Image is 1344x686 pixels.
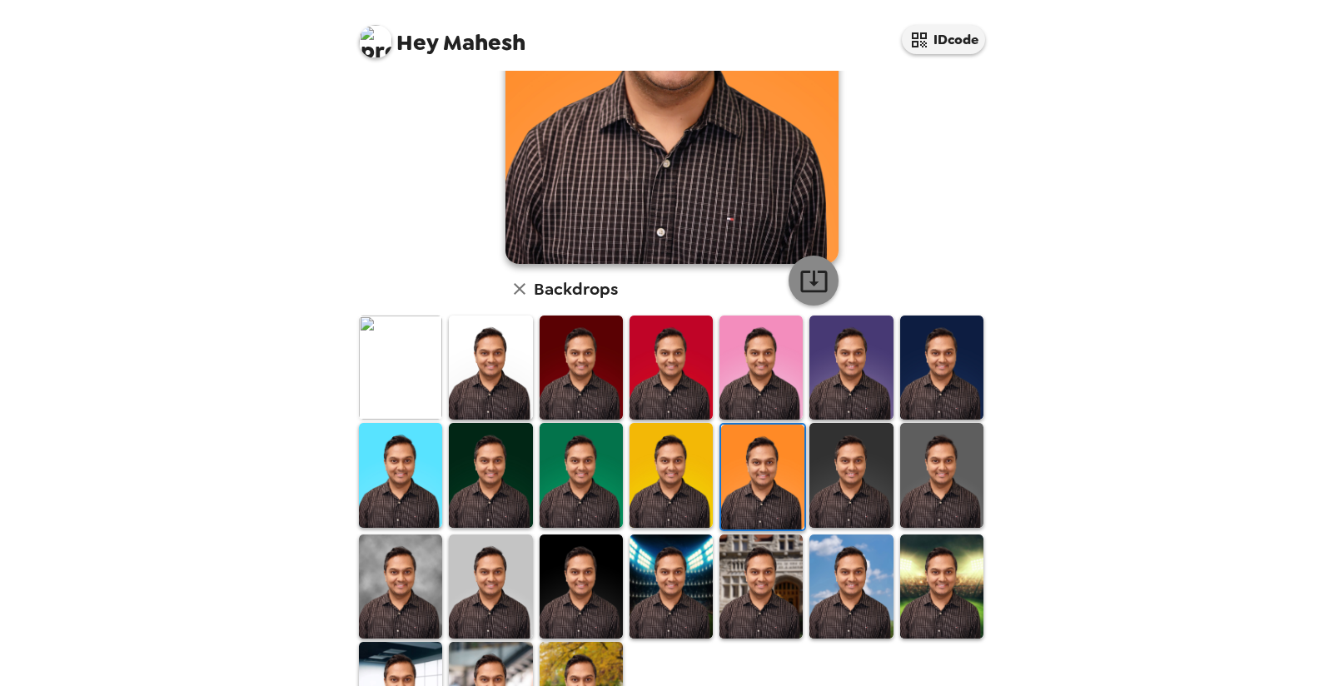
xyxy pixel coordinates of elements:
[902,25,985,54] button: IDcode
[359,316,442,420] img: Original
[534,276,618,302] h6: Backdrops
[396,27,438,57] span: Hey
[359,25,392,58] img: profile pic
[359,17,525,54] span: Mahesh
